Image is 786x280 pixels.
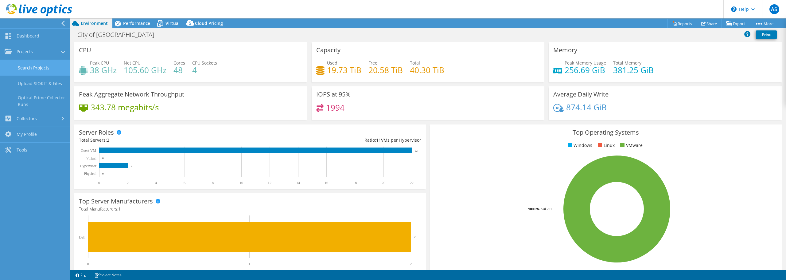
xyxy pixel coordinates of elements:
[382,181,385,185] text: 20
[79,129,114,136] h3: Server Roles
[613,67,654,73] h4: 381.25 GiB
[123,20,150,26] span: Performance
[102,172,104,175] text: 0
[596,142,615,149] li: Linux
[81,148,96,153] text: Guest VM
[127,181,129,185] text: 2
[71,271,90,279] a: 2
[79,47,91,53] h3: CPU
[327,67,361,73] h4: 19.73 TiB
[155,181,157,185] text: 4
[79,198,153,205] h3: Top Server Manufacturers
[566,142,592,149] li: Windows
[250,137,421,144] div: Ratio: VMs per Hypervisor
[165,20,180,26] span: Virtual
[410,60,420,66] span: Total
[91,104,159,111] h4: 343.78 megabits/s
[553,47,577,53] h3: Memory
[327,60,337,66] span: Used
[296,181,300,185] text: 14
[268,181,271,185] text: 12
[75,31,164,38] h1: City of [GEOGRAPHIC_DATA]
[90,60,109,66] span: Peak CPU
[184,181,185,185] text: 6
[539,207,551,211] tspan: ESXi 7.0
[79,91,184,98] h3: Peak Aggregate Network Throughput
[414,235,416,239] text: 2
[79,206,421,212] h4: Total Manufacturers:
[410,262,412,266] text: 2
[90,67,117,73] h4: 38 GHz
[769,4,779,14] span: AS
[316,47,340,53] h3: Capacity
[173,67,185,73] h4: 48
[195,20,223,26] span: Cloud Pricing
[87,262,89,266] text: 0
[81,20,108,26] span: Environment
[353,181,357,185] text: 18
[131,164,132,168] text: 2
[731,6,737,12] svg: \n
[410,181,414,185] text: 22
[750,19,778,28] a: More
[368,60,377,66] span: Free
[415,149,418,152] text: 22
[79,137,250,144] div: Total Servers:
[124,67,166,73] h4: 105.60 GHz
[435,129,777,136] h3: Top Operating Systems
[410,67,444,73] h4: 40.30 TiB
[248,262,250,266] text: 1
[326,104,344,111] h4: 1994
[565,60,606,66] span: Peak Memory Usage
[376,137,381,143] span: 11
[80,164,96,168] text: Hypervisor
[173,60,185,66] span: Cores
[667,19,697,28] a: Reports
[619,142,643,149] li: VMware
[528,207,539,211] tspan: 100.0%
[107,137,109,143] span: 2
[756,30,777,39] a: Print
[124,60,141,66] span: Net CPU
[239,181,243,185] text: 10
[316,91,351,98] h3: IOPS at 95%
[697,19,722,28] a: Share
[553,91,609,98] h3: Average Daily Write
[566,104,607,111] h4: 874.14 GiB
[84,172,96,176] text: Physical
[565,67,606,73] h4: 256.69 GiB
[102,157,104,160] text: 0
[192,60,217,66] span: CPU Sockets
[118,206,121,212] span: 1
[368,67,403,73] h4: 20.58 TiB
[86,156,97,160] text: Virtual
[722,19,750,28] a: Export
[212,181,214,185] text: 8
[79,235,85,239] text: Dell
[613,60,641,66] span: Total Memory
[98,181,100,185] text: 0
[325,181,328,185] text: 16
[192,67,217,73] h4: 4
[90,271,126,279] a: Project Notes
